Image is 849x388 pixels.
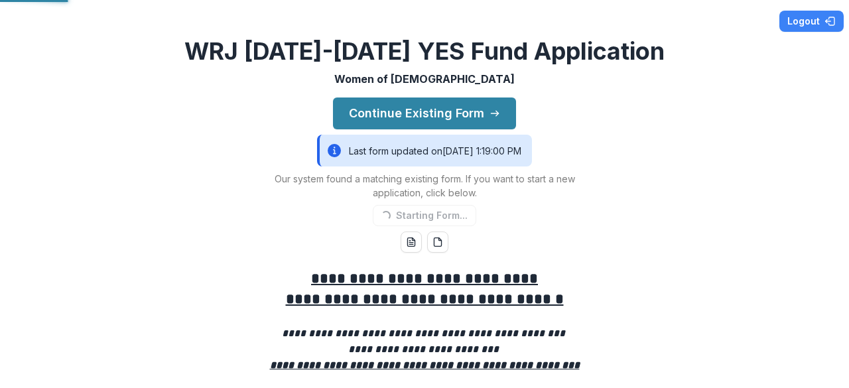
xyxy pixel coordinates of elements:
button: Continue Existing Form [333,97,516,129]
p: Women of [DEMOGRAPHIC_DATA] [334,71,515,87]
p: Our system found a matching existing form. If you want to start a new application, click below. [259,172,590,200]
button: pdf-download [427,231,448,253]
button: Starting Form... [373,205,476,226]
button: word-download [401,231,422,253]
button: Logout [779,11,844,32]
div: Last form updated on [DATE] 1:19:00 PM [317,135,532,166]
h2: WRJ [DATE]-[DATE] YES Fund Application [184,37,665,66]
